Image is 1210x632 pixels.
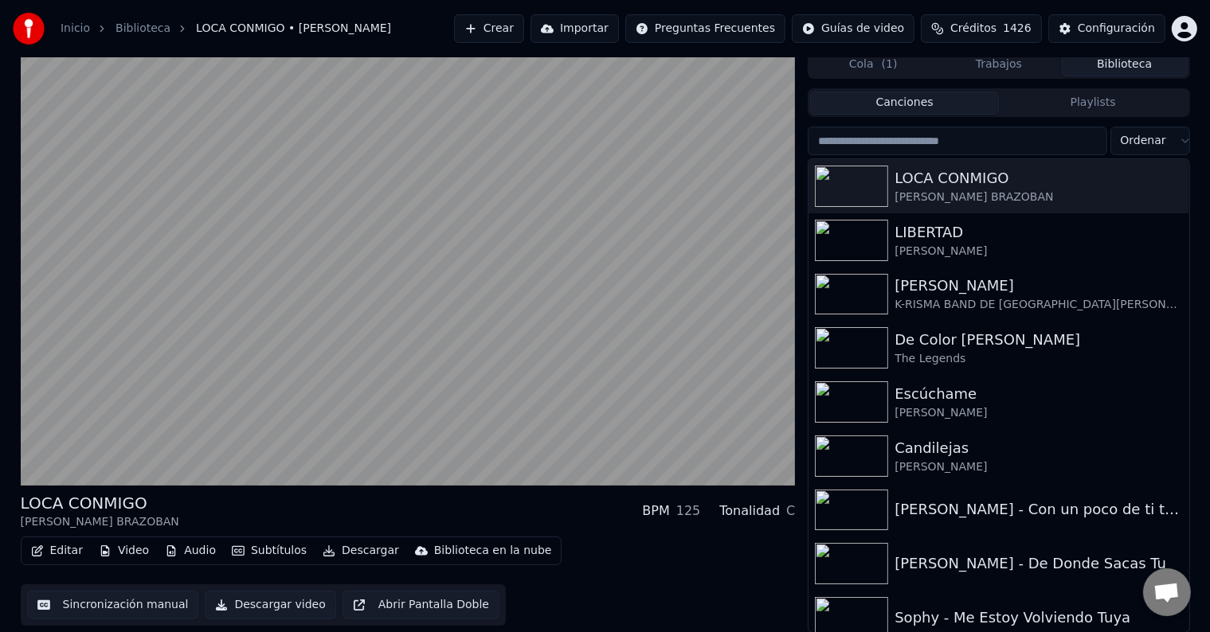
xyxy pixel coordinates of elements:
[719,501,780,521] div: Tonalidad
[13,13,45,45] img: youka
[625,14,785,43] button: Preguntas Frecuentes
[1143,568,1191,616] div: Chat abierto
[27,591,199,619] button: Sincronización manual
[895,437,1182,459] div: Candilejas
[895,297,1182,313] div: K-RISMA BAND DE [GEOGRAPHIC_DATA][PERSON_NAME]
[343,591,499,619] button: Abrir Pantalla Doble
[21,492,179,514] div: LOCA CONMIGO
[895,275,1182,297] div: [PERSON_NAME]
[1078,21,1155,37] div: Configuración
[792,14,914,43] button: Guías de video
[205,591,335,619] button: Descargar video
[895,244,1182,259] div: [PERSON_NAME]
[895,351,1182,367] div: The Legends
[895,607,1182,629] div: Sophy - Me Estoy Volviendo Tuya
[25,540,89,562] button: Editar
[882,57,898,72] span: ( 1 )
[999,92,1188,115] button: Playlists
[1003,21,1032,37] span: 1426
[61,21,90,37] a: Inicio
[810,53,936,76] button: Cola
[1062,53,1188,76] button: Biblioteca
[92,540,155,562] button: Video
[61,21,391,37] nav: breadcrumb
[116,21,170,37] a: Biblioteca
[895,167,1182,189] div: LOCA CONMIGO
[196,21,391,37] span: LOCA CONMIGO • [PERSON_NAME]
[454,14,524,43] button: Crear
[1121,133,1166,149] span: Ordenar
[895,383,1182,405] div: Escúchame
[895,189,1182,205] div: [PERSON_NAME] BRAZOBAN
[895,459,1182,475] div: [PERSON_NAME]
[159,540,222,562] button: Audio
[895,405,1182,421] div: [PERSON_NAME]
[936,53,1062,76] button: Trabajos
[950,21,997,37] span: Créditos
[434,543,552,559] div: Biblioteca en la nube
[642,501,669,521] div: BPM
[895,329,1182,351] div: De Color [PERSON_NAME]
[676,501,701,521] div: 125
[895,552,1182,575] div: [PERSON_NAME] - De Donde Sacas Tu
[1048,14,1165,43] button: Configuración
[921,14,1042,43] button: Créditos1426
[531,14,619,43] button: Importar
[225,540,313,562] button: Subtítulos
[895,498,1182,521] div: [PERSON_NAME] - Con un poco de ti tengo bastante
[316,540,405,562] button: Descargar
[810,92,999,115] button: Canciones
[21,514,179,530] div: [PERSON_NAME] BRAZOBAN
[786,501,795,521] div: C
[895,221,1182,244] div: LIBERTAD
